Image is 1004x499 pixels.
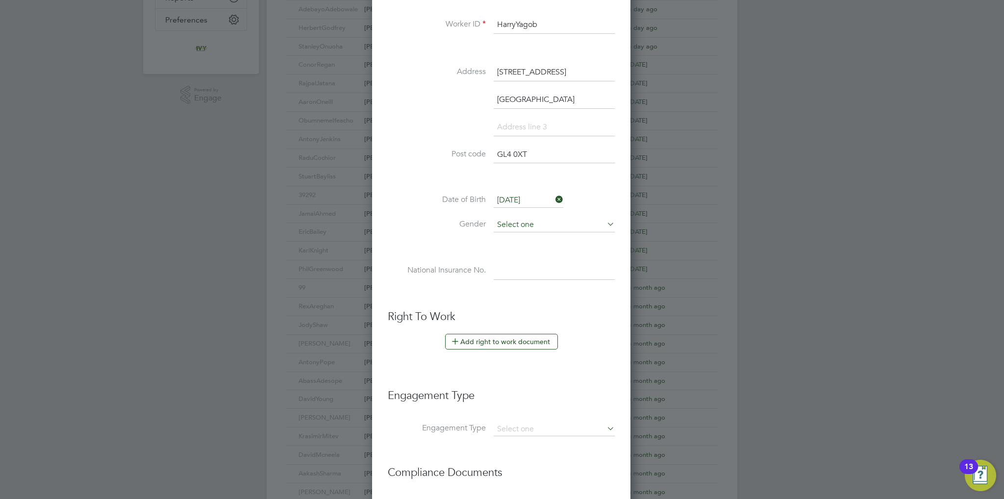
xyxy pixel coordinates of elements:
[494,91,615,109] input: Address line 2
[388,195,486,205] label: Date of Birth
[494,423,615,436] input: Select one
[388,265,486,275] label: National Insurance No.
[445,334,558,349] button: Add right to work document
[494,193,563,208] input: Select one
[964,467,973,479] div: 13
[388,423,486,433] label: Engagement Type
[388,67,486,77] label: Address
[494,218,615,232] input: Select one
[388,310,615,324] h3: Right To Work
[388,149,486,159] label: Post code
[388,379,615,403] h3: Engagement Type
[388,219,486,229] label: Gender
[388,456,615,480] h3: Compliance Documents
[494,64,615,81] input: Address line 1
[494,119,615,136] input: Address line 3
[965,460,996,491] button: Open Resource Center, 13 new notifications
[388,19,486,29] label: Worker ID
